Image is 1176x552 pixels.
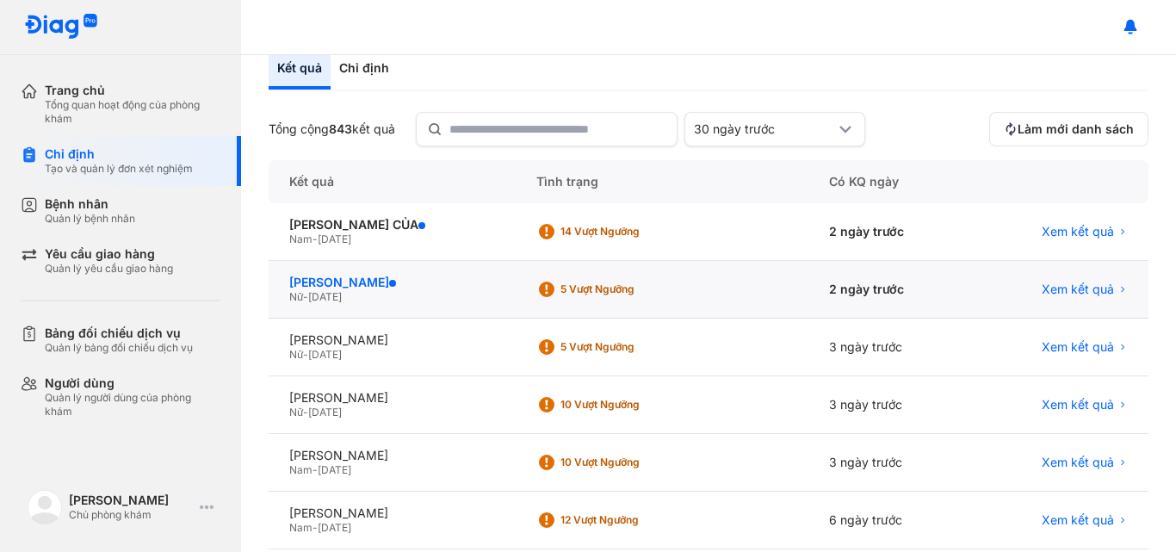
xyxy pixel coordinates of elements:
[318,521,351,534] span: [DATE]
[289,233,313,245] span: Nam
[69,508,193,522] div: Chủ phòng khám
[45,326,193,341] div: Bảng đối chiếu dịch vụ
[69,493,193,508] div: [PERSON_NAME]
[560,282,698,296] div: 5 Vượt ngưỡng
[308,348,342,361] span: [DATE]
[694,121,835,137] div: 30 ngày trước
[45,246,173,262] div: Yêu cầu giao hàng
[45,146,193,162] div: Chỉ định
[808,261,970,319] div: 2 ngày trước
[24,14,98,40] img: logo
[45,391,220,419] div: Quản lý người dùng của phòng khám
[560,456,698,469] div: 10 Vượt ngưỡng
[289,390,495,406] div: [PERSON_NAME]
[1042,282,1114,297] span: Xem kết quả
[45,162,193,176] div: Tạo và quản lý đơn xét nghiệm
[289,348,303,361] span: Nữ
[289,332,495,348] div: [PERSON_NAME]
[318,463,351,476] span: [DATE]
[1042,397,1114,412] span: Xem kết quả
[318,233,351,245] span: [DATE]
[269,160,516,203] div: Kết quả
[45,98,220,126] div: Tổng quan hoạt động của phòng khám
[289,505,495,521] div: [PERSON_NAME]
[45,375,220,391] div: Người dùng
[289,275,495,290] div: [PERSON_NAME]
[269,121,395,137] div: Tổng cộng kết quả
[28,490,62,524] img: logo
[1042,339,1114,355] span: Xem kết quả
[289,448,495,463] div: [PERSON_NAME]
[308,290,342,303] span: [DATE]
[331,50,398,90] div: Chỉ định
[313,521,318,534] span: -
[329,121,352,136] span: 843
[989,112,1148,146] button: Làm mới danh sách
[808,319,970,376] div: 3 ngày trước
[808,492,970,549] div: 6 ngày trước
[560,340,698,354] div: 5 Vượt ngưỡng
[45,83,220,98] div: Trang chủ
[808,376,970,434] div: 3 ngày trước
[313,233,318,245] span: -
[303,348,308,361] span: -
[45,262,173,276] div: Quản lý yêu cầu giao hàng
[808,434,970,492] div: 3 ngày trước
[516,160,808,203] div: Tình trạng
[313,463,318,476] span: -
[289,521,313,534] span: Nam
[1042,512,1114,528] span: Xem kết quả
[560,513,698,527] div: 12 Vượt ngưỡng
[560,225,698,239] div: 14 Vượt ngưỡng
[808,203,970,261] div: 2 ngày trước
[303,290,308,303] span: -
[289,463,313,476] span: Nam
[45,212,135,226] div: Quản lý bệnh nhân
[1018,121,1134,137] span: Làm mới danh sách
[289,217,495,233] div: [PERSON_NAME] CỦA
[289,406,303,419] span: Nữ
[269,50,331,90] div: Kết quả
[560,398,698,412] div: 10 Vượt ngưỡng
[308,406,342,419] span: [DATE]
[45,341,193,355] div: Quản lý bảng đối chiếu dịch vụ
[289,290,303,303] span: Nữ
[1042,224,1114,239] span: Xem kết quả
[808,160,970,203] div: Có KQ ngày
[1042,455,1114,470] span: Xem kết quả
[45,196,135,212] div: Bệnh nhân
[303,406,308,419] span: -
